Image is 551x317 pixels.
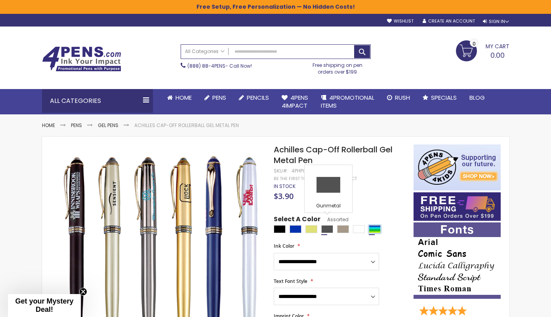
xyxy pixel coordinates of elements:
[42,46,121,72] img: 4Pens Custom Pens and Promotional Products
[175,93,192,102] span: Home
[274,215,320,226] span: Select A Color
[414,192,501,221] img: Free shipping on orders over $199
[247,93,269,102] span: Pencils
[423,18,475,24] a: Create an Account
[307,203,350,211] div: Gunmetal
[320,216,349,223] span: Assorted
[79,288,87,296] button: Close teaser
[431,93,457,102] span: Specials
[305,225,317,233] div: Gold
[274,167,288,174] strong: SKU
[353,225,365,233] div: White
[414,222,501,299] img: font-personalization-examples
[321,93,374,110] span: 4PROMOTIONAL ITEMS
[185,48,225,55] span: All Categories
[483,19,509,25] div: Sign In
[181,45,229,58] a: All Categories
[416,89,463,106] a: Specials
[212,93,226,102] span: Pens
[71,122,82,129] a: Pens
[274,225,286,233] div: Black
[274,144,393,166] span: Achilles Cap-Off Rollerball Gel Metal Pen
[473,40,476,47] span: 0
[456,40,509,60] a: 0.00 0
[369,225,381,233] div: Assorted
[304,59,371,75] div: Free shipping on pen orders over $199
[275,89,315,115] a: 4Pens4impact
[414,144,501,190] img: 4pens 4 kids
[381,89,416,106] a: Rush
[274,183,296,190] span: In stock
[490,50,505,60] span: 0.00
[337,225,349,233] div: Nickel
[387,18,414,24] a: Wishlist
[187,63,252,69] span: - Call Now!
[463,89,491,106] a: Blog
[321,225,333,233] div: Gunmetal
[469,93,485,102] span: Blog
[292,168,322,174] div: 4PHPC-AC-R
[161,89,198,106] a: Home
[42,89,153,113] div: All Categories
[395,93,410,102] span: Rush
[134,122,239,129] li: Achilles Cap-Off Rollerball Gel Metal Pen
[274,191,294,201] span: $3.90
[233,89,275,106] a: Pencils
[274,183,296,190] div: Availability
[98,122,118,129] a: Gel Pens
[315,89,381,115] a: 4PROMOTIONALITEMS
[274,176,357,182] a: Be the first to review this product
[42,122,55,129] a: Home
[274,243,294,249] span: Ink Color
[198,89,233,106] a: Pens
[15,297,73,313] span: Get your Mystery Deal!
[290,225,301,233] div: Blue
[187,63,225,69] a: (888) 88-4PENS
[274,278,307,285] span: Text Font Style
[282,93,308,110] span: 4Pens 4impact
[8,294,81,317] div: Get your Mystery Deal!Close teaser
